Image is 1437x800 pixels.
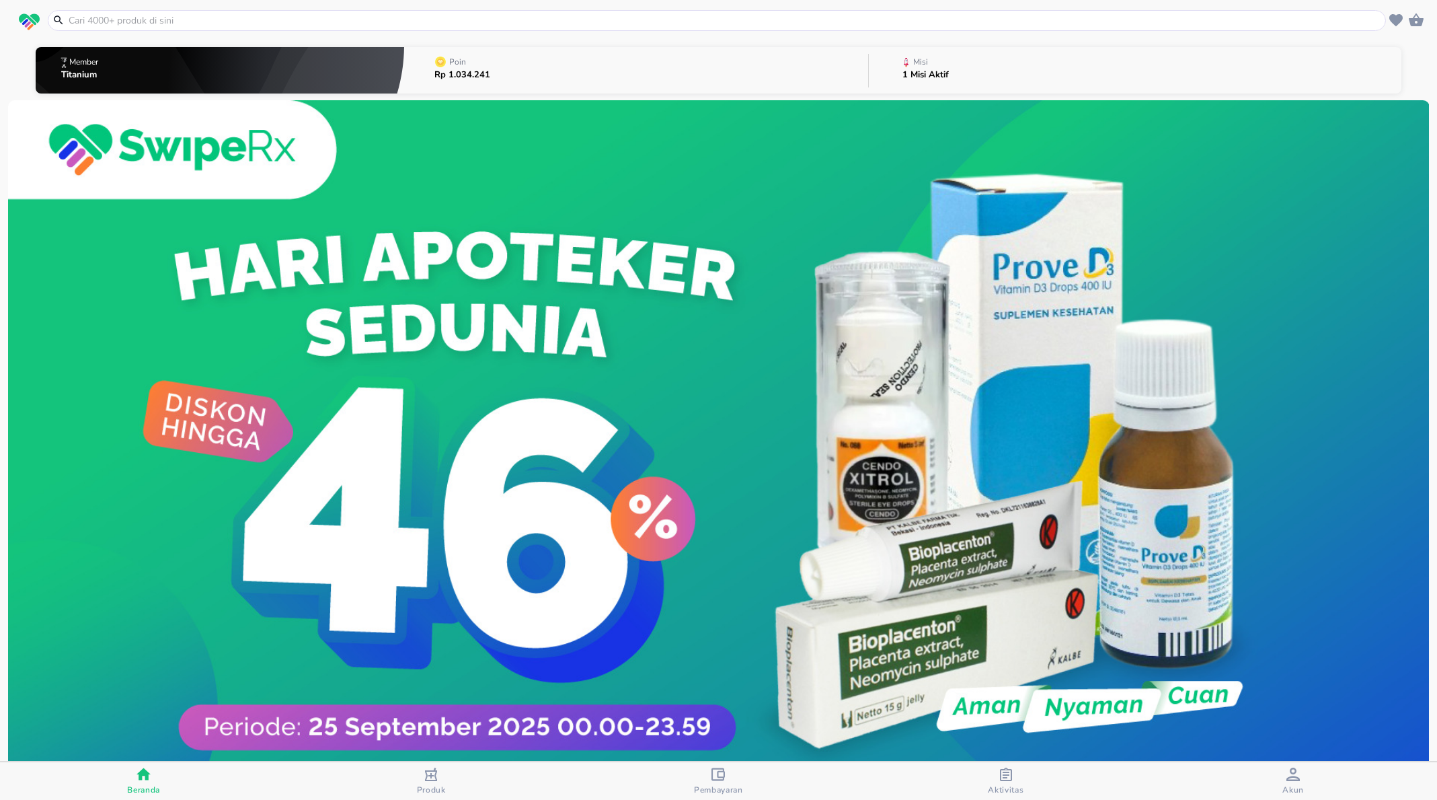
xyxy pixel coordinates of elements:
[1150,762,1437,800] button: Akun
[869,44,1401,97] button: Misi1 Misi Aktif
[913,58,928,66] p: Misi
[449,58,466,66] p: Poin
[404,44,868,97] button: PoinRp 1.034.241
[434,71,490,79] p: Rp 1.034.241
[19,13,40,31] img: logo_swiperx_s.bd005f3b.svg
[287,762,574,800] button: Produk
[694,785,743,795] span: Pembayaran
[417,785,446,795] span: Produk
[902,71,949,79] p: 1 Misi Aktif
[36,44,404,97] button: MemberTitanium
[67,13,1383,28] input: Cari 4000+ produk di sini
[69,58,98,66] p: Member
[575,762,862,800] button: Pembayaran
[1282,785,1304,795] span: Akun
[61,71,101,79] p: Titanium
[862,762,1149,800] button: Aktivitas
[988,785,1023,795] span: Aktivitas
[127,785,160,795] span: Beranda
